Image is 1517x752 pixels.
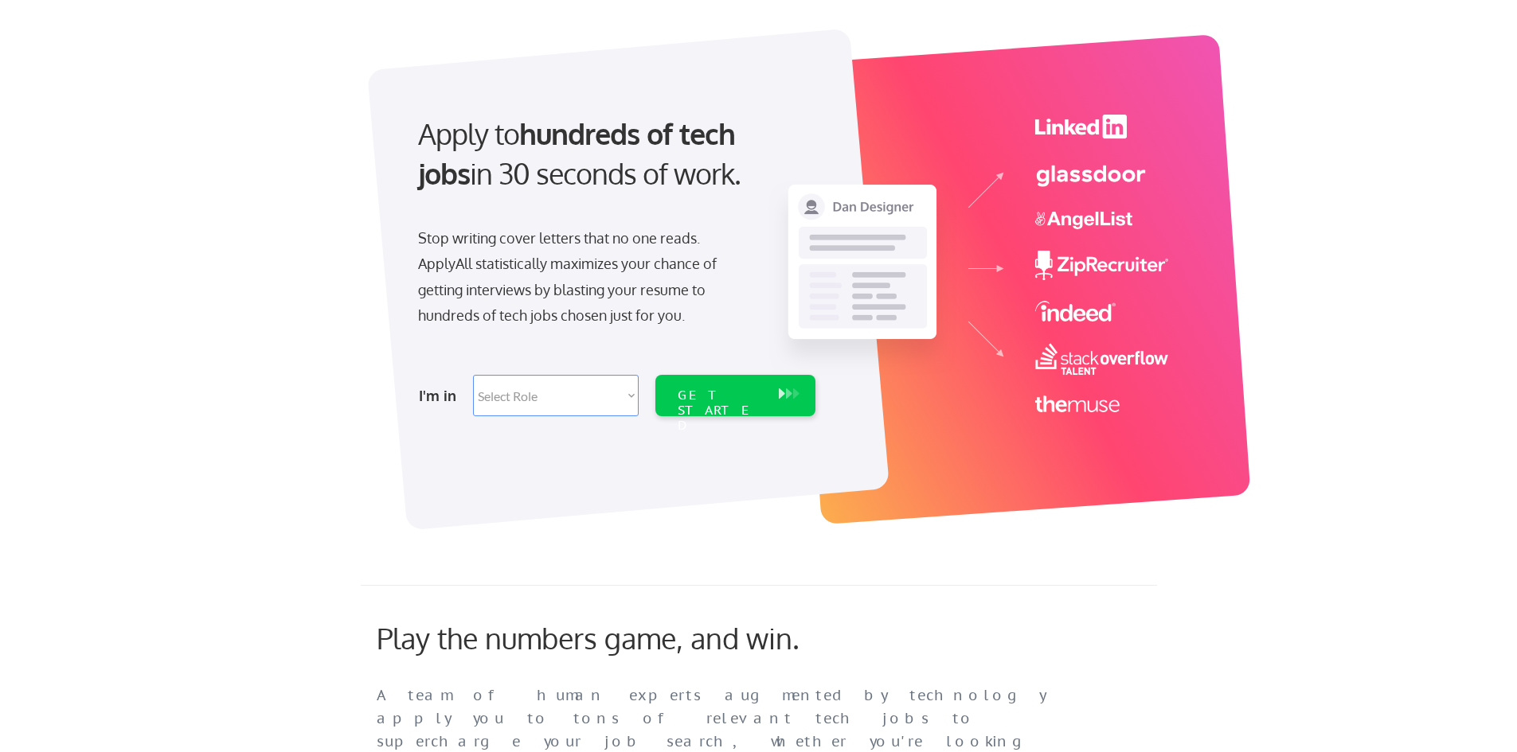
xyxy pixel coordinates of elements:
div: Stop writing cover letters that no one reads. ApplyAll statistically maximizes your chance of get... [418,225,745,329]
div: Play the numbers game, and win. [377,621,870,655]
strong: hundreds of tech jobs [418,115,742,191]
div: I'm in [419,383,463,408]
div: Apply to in 30 seconds of work. [418,114,809,194]
div: GET STARTED [678,388,763,434]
